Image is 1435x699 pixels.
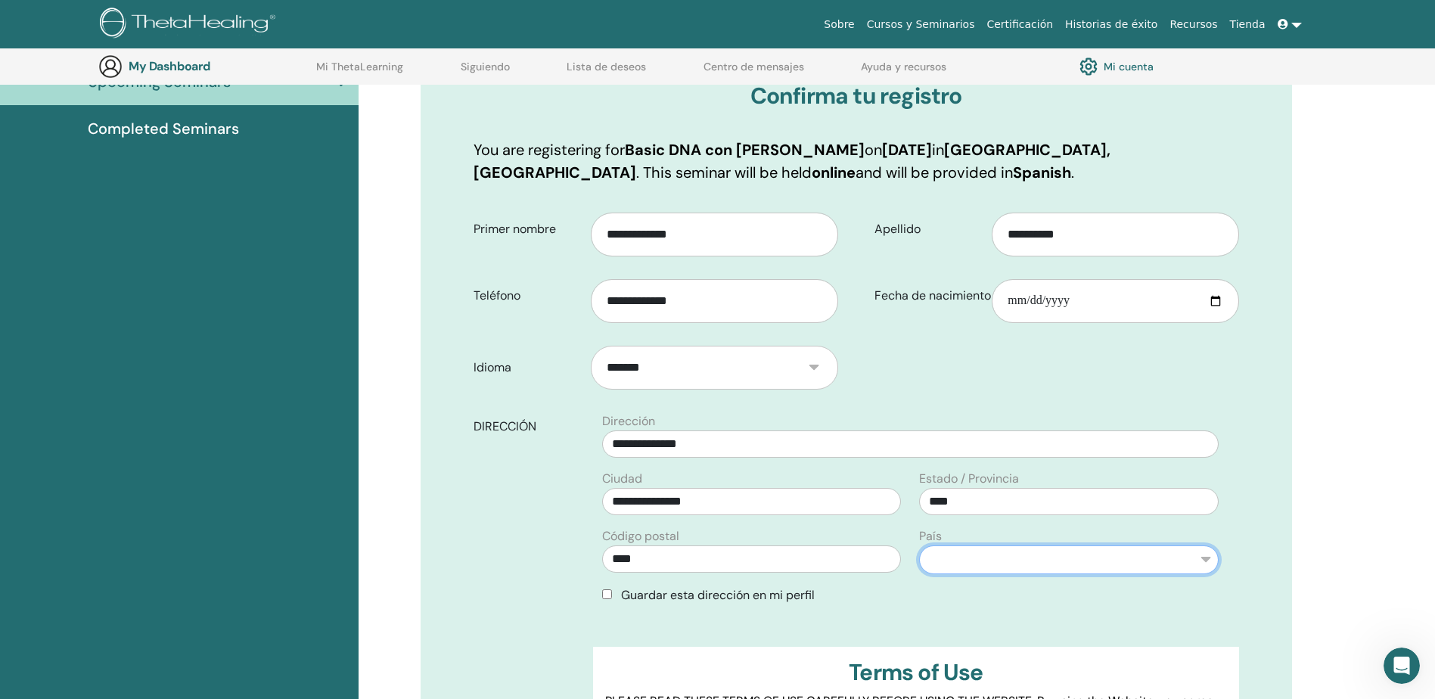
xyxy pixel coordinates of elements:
[863,215,992,244] label: Apellido
[98,54,123,79] img: generic-user-icon.jpg
[621,587,815,603] span: Guardar esta dirección en mi perfil
[316,61,403,85] a: Mi ThetaLearning
[474,82,1239,110] h3: Confirma tu registro
[919,470,1019,488] label: Estado / Provincia
[1224,11,1272,39] a: Tienda
[605,659,1226,686] h3: Terms of Use
[861,11,981,39] a: Cursos y Seminarios
[1079,54,1154,79] a: Mi cuenta
[1163,11,1223,39] a: Recursos
[474,140,1110,182] b: [GEOGRAPHIC_DATA], [GEOGRAPHIC_DATA]
[919,527,942,545] label: País
[462,353,592,382] label: Idioma
[100,8,281,42] img: logo.png
[704,61,804,85] a: Centro de mensajes
[602,470,642,488] label: Ciudad
[1013,163,1071,182] b: Spanish
[602,527,679,545] label: Código postal
[861,61,946,85] a: Ayuda y recursos
[812,163,856,182] b: online
[818,11,860,39] a: Sobre
[882,140,932,160] b: [DATE]
[602,412,655,430] label: Dirección
[462,215,592,244] label: Primer nombre
[474,138,1239,184] p: You are registering for on in . This seminar will be held and will be provided in .
[980,11,1059,39] a: Certificación
[863,281,992,310] label: Fecha de nacimiento
[461,61,510,85] a: Siguiendo
[462,281,592,310] label: Teléfono
[567,61,646,85] a: Lista de deseos
[129,59,280,73] h3: My Dashboard
[625,140,865,160] b: Basic DNA con [PERSON_NAME]
[1059,11,1163,39] a: Historias de éxito
[1384,648,1420,684] iframe: Intercom live chat
[88,117,239,140] span: Completed Seminars
[1079,54,1098,79] img: cog.svg
[462,412,594,441] label: DIRECCIÓN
